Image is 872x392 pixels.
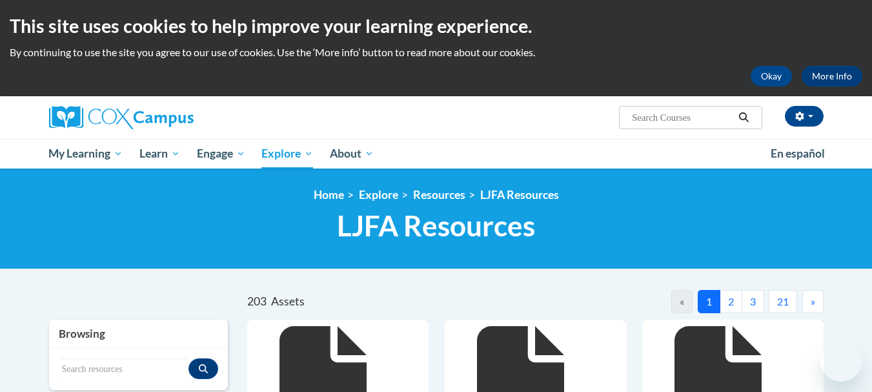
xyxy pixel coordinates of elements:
button: Account Settings [785,106,824,127]
a: En español [762,140,833,167]
a: Explore [253,139,321,169]
a: Resources [413,188,465,201]
iframe: Button to launch messaging window [820,340,862,382]
input: Search Courses [631,110,734,125]
span: Explore [261,146,313,161]
a: My Learning [41,139,132,169]
span: » [811,295,815,307]
span: Engage [197,146,245,161]
span: En español [771,147,825,160]
span: Learn [139,146,180,161]
button: 2 [720,290,742,313]
span: 203 [247,294,267,308]
button: 1 [698,290,720,313]
div: Main menu [30,139,843,169]
nav: Pagination Navigation [535,290,823,313]
a: More Info [802,66,862,87]
h3: Browsing [59,326,219,342]
p: By continuing to use the site you agree to our use of cookies. Use the ‘More info’ button to read... [10,45,862,59]
h2: This site uses cookies to help improve your learning experience. [10,13,862,39]
button: Okay [751,66,792,87]
span: Assets [271,294,305,308]
a: Cox Campus [49,106,294,129]
button: Search [734,110,753,125]
a: Explore [359,188,398,201]
button: Search resources [188,358,218,379]
button: Next [802,290,824,313]
input: Search resources [59,358,189,380]
span: About [330,146,374,161]
span: LJFA Resources [337,209,535,243]
img: Cox Campus [49,106,194,129]
button: 3 [742,290,764,313]
a: About [321,139,382,169]
a: Learn [131,139,188,169]
span: My Learning [48,146,123,161]
button: 21 [769,290,797,313]
a: LJFA Resources [480,188,559,201]
a: Engage [188,139,254,169]
a: Home [314,188,344,201]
